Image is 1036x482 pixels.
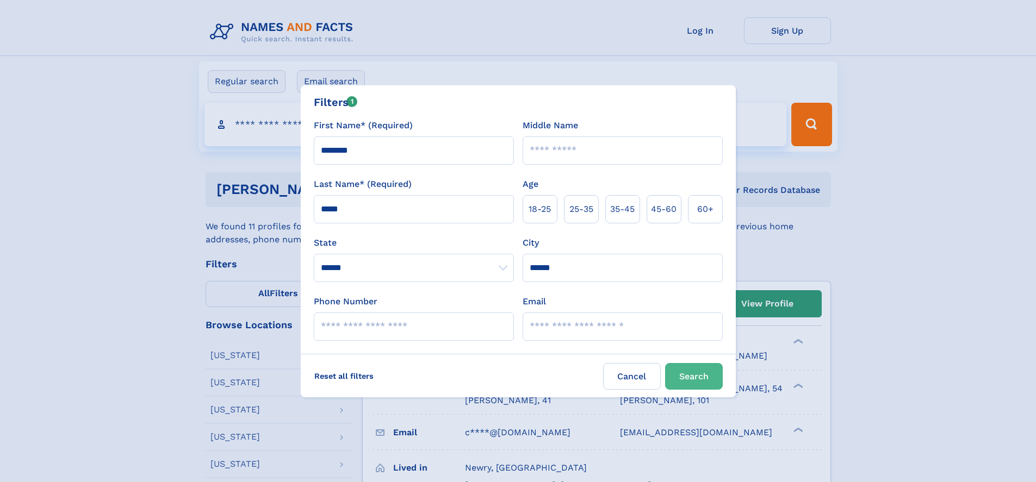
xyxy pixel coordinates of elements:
[523,295,546,308] label: Email
[523,236,539,249] label: City
[523,119,578,132] label: Middle Name
[697,203,714,216] span: 60+
[314,236,514,249] label: State
[314,94,358,110] div: Filters
[569,203,593,216] span: 25‑35
[523,178,538,191] label: Age
[314,295,377,308] label: Phone Number
[314,178,412,191] label: Last Name* (Required)
[314,119,413,132] label: First Name* (Required)
[603,363,661,390] label: Cancel
[610,203,635,216] span: 35‑45
[665,363,723,390] button: Search
[651,203,677,216] span: 45‑60
[307,363,381,389] label: Reset all filters
[529,203,551,216] span: 18‑25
